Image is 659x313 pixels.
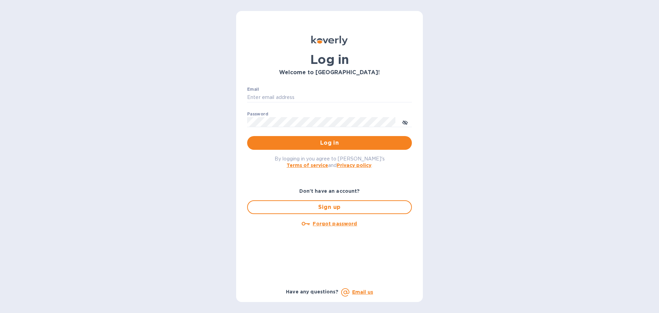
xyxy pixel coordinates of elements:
[299,188,360,194] b: Don't have an account?
[247,52,412,67] h1: Log in
[337,163,371,168] a: Privacy policy
[313,221,357,226] u: Forgot password
[275,156,385,168] span: By logging in you agree to [PERSON_NAME]'s and .
[247,87,259,91] label: Email
[247,136,412,150] button: Log in
[287,163,328,168] a: Terms of service
[247,69,412,76] h3: Welcome to [GEOGRAPHIC_DATA]!
[253,139,406,147] span: Log in
[352,289,373,295] a: Email us
[311,36,348,45] img: Koverly
[247,92,412,103] input: Enter email address
[247,200,412,214] button: Sign up
[253,203,406,211] span: Sign up
[247,112,268,116] label: Password
[286,289,338,294] b: Have any questions?
[398,115,412,129] button: toggle password visibility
